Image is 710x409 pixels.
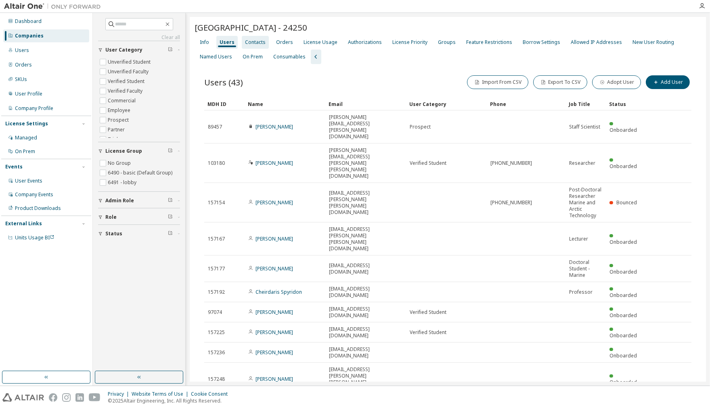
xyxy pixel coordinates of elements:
a: [PERSON_NAME] [256,123,293,130]
span: Clear filter [168,230,173,237]
span: Onboarded [609,268,637,275]
a: [PERSON_NAME] [256,376,293,382]
button: Import From CSV [467,75,528,89]
label: Unverified Faculty [108,67,150,77]
span: Onboarded [609,379,637,386]
img: instagram.svg [62,393,71,402]
span: [PERSON_NAME][EMAIL_ADDRESS][PERSON_NAME][DOMAIN_NAME] [329,114,402,140]
span: 157192 [208,289,225,295]
button: Add User [646,75,690,89]
div: Cookie Consent [191,391,232,397]
div: Users [220,39,235,46]
label: Trial [108,135,119,144]
span: 157236 [208,349,225,356]
button: License Group [98,142,180,160]
span: Onboarded [609,332,637,339]
img: linkedin.svg [75,393,84,402]
div: Borrow Settings [523,39,560,46]
label: 6490 - basic (Default Group) [108,168,174,178]
span: Onboarded [609,352,637,359]
div: Contacts [245,39,266,46]
span: 97074 [208,309,222,316]
div: New User Routing [633,39,674,46]
span: Clear filter [168,214,173,220]
label: Commercial [108,96,137,106]
span: [EMAIL_ADDRESS][PERSON_NAME][PERSON_NAME][DOMAIN_NAME] [329,366,402,392]
span: [EMAIL_ADDRESS][DOMAIN_NAME] [329,306,402,319]
span: [EMAIL_ADDRESS][DOMAIN_NAME] [329,262,402,275]
div: Managed [15,135,37,141]
a: [PERSON_NAME] [256,160,293,166]
div: License Usage [304,39,337,46]
div: User Category [409,98,484,110]
div: Companies [15,33,44,39]
span: [PHONE_NUMBER] [490,160,532,166]
span: Users (43) [204,77,243,88]
div: Company Events [15,191,53,198]
span: Bounced [616,199,637,206]
div: Feature Restrictions [466,39,512,46]
span: Researcher [569,160,595,166]
span: [EMAIL_ADDRESS][DOMAIN_NAME] [329,326,402,339]
span: 89457 [208,124,222,130]
div: Authorizations [348,39,382,46]
label: Partner [108,125,126,135]
span: Onboarded [609,127,637,133]
span: Role [105,214,117,220]
span: Verified Student [410,160,446,166]
span: [PHONE_NUMBER] [490,199,532,206]
span: Staff Scientist [569,124,600,130]
span: [PERSON_NAME][EMAIL_ADDRESS][PERSON_NAME][PERSON_NAME][DOMAIN_NAME] [329,147,402,179]
span: Professor [569,289,593,295]
span: Verified Student [410,329,446,336]
span: Admin Role [105,197,134,204]
div: On Prem [15,148,35,155]
img: facebook.svg [49,393,57,402]
span: Prospect [410,124,431,130]
div: Named Users [200,54,232,60]
span: Onboarded [609,312,637,319]
button: Export To CSV [533,75,587,89]
label: Verified Faculty [108,86,144,96]
div: License Settings [5,120,48,127]
span: Post-Doctoral Researcher Marine and Arctic Technology [569,187,602,219]
div: Job Title [569,98,603,110]
p: © 2025 Altair Engineering, Inc. All Rights Reserved. [108,397,232,404]
a: [PERSON_NAME] [256,349,293,356]
div: Website Terms of Use [132,391,191,397]
div: SKUs [15,76,27,83]
button: Role [98,208,180,226]
span: User Category [105,47,142,53]
div: Allowed IP Addresses [571,39,622,46]
div: Name [248,98,322,110]
div: Product Downloads [15,205,61,212]
img: youtube.svg [89,393,101,402]
img: altair_logo.svg [2,393,44,402]
span: Verified Student [410,309,446,316]
span: Onboarded [609,163,637,170]
div: Privacy [108,391,132,397]
span: [EMAIL_ADDRESS][DOMAIN_NAME] [329,286,402,299]
div: Dashboard [15,18,42,25]
label: Employee [108,106,132,115]
button: User Category [98,41,180,59]
div: Consumables [273,54,306,60]
label: Verified Student [108,77,146,86]
div: Email [329,98,403,110]
div: License Priority [392,39,427,46]
button: Admin Role [98,192,180,210]
div: Groups [438,39,456,46]
div: External Links [5,220,42,227]
label: 6491 - lobby [108,178,138,187]
a: [PERSON_NAME] [256,329,293,336]
div: Users [15,47,29,54]
a: [PERSON_NAME] [256,199,293,206]
span: 157167 [208,236,225,242]
a: [PERSON_NAME] [256,309,293,316]
div: Orders [15,62,32,68]
div: Phone [490,98,562,110]
span: Units Usage BI [15,234,54,241]
span: License Group [105,148,142,154]
span: 157177 [208,266,225,272]
div: Status [609,98,643,110]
